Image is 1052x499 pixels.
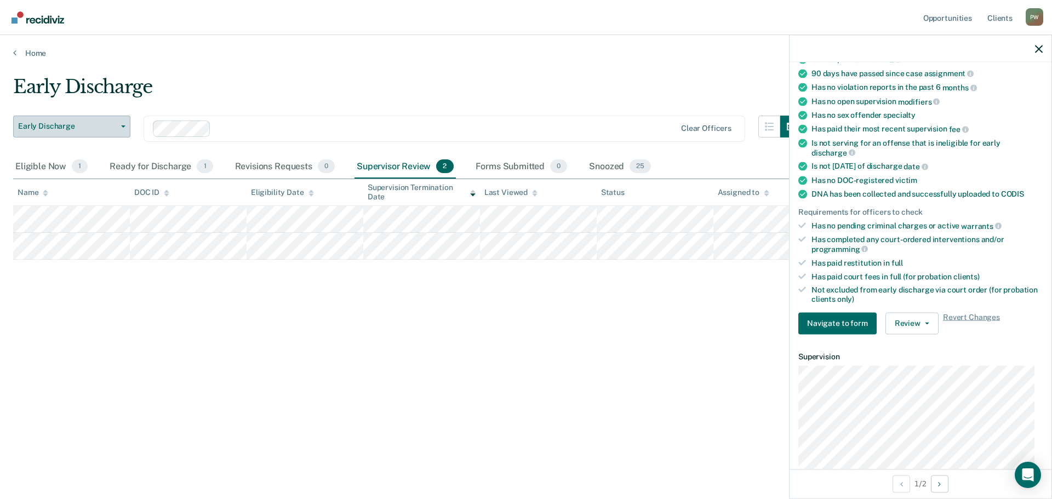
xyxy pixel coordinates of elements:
[12,12,64,24] img: Recidiviz
[961,221,1002,230] span: warrants
[811,189,1043,198] div: DNA has been collected and successfully uploaded to
[1015,462,1041,488] div: Open Intercom Messenger
[953,272,980,280] span: clients)
[811,235,1043,254] div: Has completed any court-ordered interventions and/or
[718,188,769,197] div: Assigned to
[18,188,48,197] div: Name
[233,155,337,179] div: Revisions Requests
[837,295,854,303] span: only)
[943,312,1000,334] span: Revert Changes
[318,159,335,174] span: 0
[72,159,88,174] span: 1
[898,97,940,106] span: modifiers
[893,475,910,492] button: Previous Opportunity
[134,188,169,197] div: DOC ID
[197,159,213,174] span: 1
[587,155,653,179] div: Snoozed
[924,69,974,78] span: assignment
[798,312,881,334] a: Navigate to form link
[904,162,928,171] span: date
[811,272,1043,281] div: Has paid court fees in full (for probation
[790,469,1051,498] div: 1 / 2
[811,175,1043,185] div: Has no DOC-registered
[811,138,1043,157] div: Is not serving for an offense that is ineligible for early
[630,159,651,174] span: 25
[368,183,476,202] div: Supervision Termination Date
[798,312,877,334] button: Navigate to form
[13,155,90,179] div: Eligible Now
[473,155,570,179] div: Forms Submitted
[251,188,314,197] div: Eligibility Date
[811,285,1043,304] div: Not excluded from early discharge via court order (for probation clients
[601,188,625,197] div: Status
[811,111,1043,120] div: Has no sex offender
[891,258,903,267] span: full
[883,111,916,119] span: specialty
[107,155,215,179] div: Ready for Discharge
[550,159,567,174] span: 0
[1001,189,1024,198] span: CODIS
[811,258,1043,267] div: Has paid restitution in
[436,159,453,174] span: 2
[811,148,855,157] span: discharge
[942,83,977,91] span: months
[949,125,969,134] span: fee
[355,155,456,179] div: Supervisor Review
[811,244,868,253] span: programming
[885,312,939,334] button: Review
[1026,8,1043,26] button: Profile dropdown button
[811,162,1043,171] div: Is not [DATE] of discharge
[811,221,1043,231] div: Has no pending criminal charges or active
[681,124,731,133] div: Clear officers
[931,475,948,492] button: Next Opportunity
[13,48,1039,58] a: Home
[811,96,1043,106] div: Has no open supervision
[895,175,917,184] span: victim
[1026,8,1043,26] div: P W
[798,352,1043,361] dt: Supervision
[811,83,1043,93] div: Has no violation reports in the past 6
[13,76,802,107] div: Early Discharge
[811,68,1043,78] div: 90 days have passed since case
[484,188,538,197] div: Last Viewed
[811,124,1043,134] div: Has paid their most recent supervision
[798,207,1043,216] div: Requirements for officers to check
[18,122,117,131] span: Early Discharge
